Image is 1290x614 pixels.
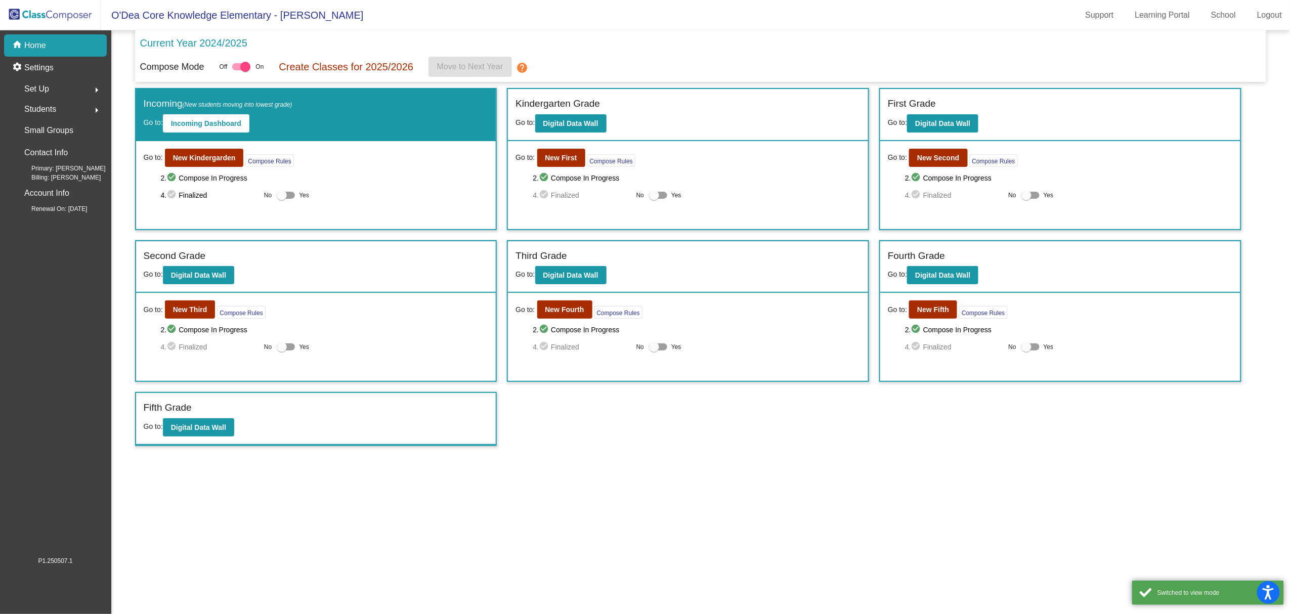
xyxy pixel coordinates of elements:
[671,341,681,353] span: Yes
[516,62,528,74] mat-icon: help
[12,39,24,52] mat-icon: home
[24,82,49,96] span: Set Up
[140,60,204,74] p: Compose Mode
[217,306,265,319] button: Compose Rules
[515,118,535,126] span: Go to:
[515,249,567,264] label: Third Grade
[144,152,163,163] span: Go to:
[515,270,535,278] span: Go to:
[166,172,179,184] mat-icon: check_circle
[264,191,272,200] span: No
[543,271,598,279] b: Digital Data Wall
[543,119,598,127] b: Digital Data Wall
[545,305,584,314] b: New Fourth
[539,189,551,201] mat-icon: check_circle
[166,324,179,336] mat-icon: check_circle
[888,270,907,278] span: Go to:
[144,401,192,415] label: Fifth Grade
[15,173,101,182] span: Billing: [PERSON_NAME]
[587,154,635,167] button: Compose Rules
[163,418,234,436] button: Digital Data Wall
[959,306,1007,319] button: Compose Rules
[428,57,512,77] button: Move to Next Year
[515,97,600,111] label: Kindergarten Grade
[163,266,234,284] button: Digital Data Wall
[905,172,1233,184] span: 2. Compose In Progress
[911,341,923,353] mat-icon: check_circle
[15,164,106,173] span: Primary: [PERSON_NAME]
[163,114,249,133] button: Incoming Dashboard
[539,172,551,184] mat-icon: check_circle
[183,101,292,108] span: (New students moving into lowest grade)
[144,422,163,430] span: Go to:
[533,324,861,336] span: 2. Compose In Progress
[888,118,907,126] span: Go to:
[144,270,163,278] span: Go to:
[171,271,226,279] b: Digital Data Wall
[539,324,551,336] mat-icon: check_circle
[161,341,259,353] span: 4. Finalized
[166,341,179,353] mat-icon: check_circle
[161,189,259,201] span: 4. Finalized
[636,191,644,200] span: No
[915,271,970,279] b: Digital Data Wall
[917,305,949,314] b: New Fifth
[299,341,309,353] span: Yes
[173,154,236,162] b: New Kindergarden
[245,154,293,167] button: Compose Rules
[171,119,241,127] b: Incoming Dashboard
[905,341,1003,353] span: 4. Finalized
[888,304,907,315] span: Go to:
[140,35,247,51] p: Current Year 2024/2025
[1078,7,1122,23] a: Support
[171,423,226,431] b: Digital Data Wall
[220,62,228,71] span: Off
[539,341,551,353] mat-icon: check_circle
[1044,189,1054,201] span: Yes
[15,204,87,213] span: Renewal On: [DATE]
[144,304,163,315] span: Go to:
[636,342,644,352] span: No
[911,324,923,336] mat-icon: check_circle
[1044,341,1054,353] span: Yes
[24,123,73,138] p: Small Groups
[24,102,56,116] span: Students
[1009,342,1016,352] span: No
[909,300,957,319] button: New Fifth
[12,62,24,74] mat-icon: settings
[437,62,503,71] span: Move to Next Year
[911,172,923,184] mat-icon: check_circle
[1127,7,1198,23] a: Learning Portal
[144,118,163,126] span: Go to:
[888,249,945,264] label: Fourth Grade
[91,104,103,116] mat-icon: arrow_right
[91,84,103,96] mat-icon: arrow_right
[24,62,54,74] p: Settings
[161,172,489,184] span: 2. Compose In Progress
[909,149,967,167] button: New Second
[545,154,577,162] b: New First
[907,114,978,133] button: Digital Data Wall
[515,304,535,315] span: Go to:
[905,189,1003,201] span: 4. Finalized
[1249,7,1290,23] a: Logout
[24,186,69,200] p: Account Info
[166,189,179,201] mat-icon: check_circle
[970,154,1018,167] button: Compose Rules
[537,300,592,319] button: New Fourth
[161,324,489,336] span: 2. Compose In Progress
[917,154,959,162] b: New Second
[24,146,68,160] p: Contact Info
[907,266,978,284] button: Digital Data Wall
[535,114,607,133] button: Digital Data Wall
[24,39,46,52] p: Home
[888,152,907,163] span: Go to:
[911,189,923,201] mat-icon: check_circle
[537,149,585,167] button: New First
[101,7,363,23] span: O'Dea Core Knowledge Elementary - [PERSON_NAME]
[165,300,216,319] button: New Third
[165,149,244,167] button: New Kindergarden
[915,119,970,127] b: Digital Data Wall
[671,189,681,201] span: Yes
[264,342,272,352] span: No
